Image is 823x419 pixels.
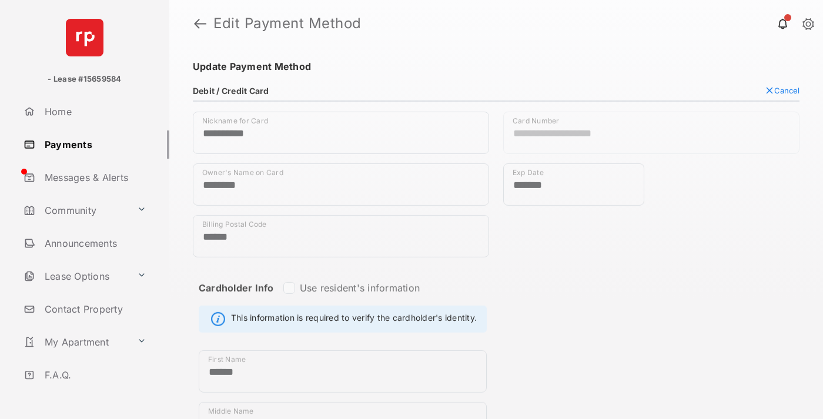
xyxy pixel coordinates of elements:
[193,61,799,72] h4: Update Payment Method
[19,130,169,159] a: Payments
[774,85,799,95] span: Cancel
[765,85,799,95] button: Cancel
[300,281,420,293] label: Use resident's information
[19,229,169,257] a: Announcements
[66,19,103,56] img: svg+xml;base64,PHN2ZyB4bWxucz0iaHR0cDovL3d3dy53My5vcmcvMjAwMC9zdmciIHdpZHRoPSI2NCIgaGVpZ2h0PSI2NC...
[19,361,169,389] a: F.A.Q.
[19,98,169,126] a: Home
[199,281,274,314] strong: Cardholder Info
[48,73,121,85] p: - Lease #15659584
[19,163,169,192] a: Messages & Alerts
[213,16,362,31] strong: Edit Payment Method
[231,311,477,326] span: This information is required to verify the cardholder's identity.
[193,85,269,95] h4: Debit / Credit Card
[19,295,169,323] a: Contact Property
[19,328,132,356] a: My Apartment
[19,196,132,224] a: Community
[19,262,132,290] a: Lease Options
